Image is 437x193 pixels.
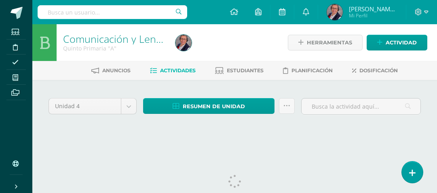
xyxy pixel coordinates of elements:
span: Unidad 4 [55,99,115,114]
a: Unidad 4 [49,99,136,114]
img: 0e4f1cb576da62a8f738c592ed7b153b.png [327,4,343,20]
span: Resumen de unidad [183,99,245,114]
input: Busca la actividad aquí... [302,99,420,114]
span: Mi Perfil [349,12,397,19]
a: Comunicación y Lenguaje [63,32,181,46]
span: Herramientas [307,35,352,50]
span: Actividad [386,35,417,50]
a: Estudiantes [215,64,264,77]
span: [PERSON_NAME] [PERSON_NAME] [349,5,397,13]
div: Quinto Primaria 'A' [63,44,166,52]
span: Dosificación [359,67,398,73]
input: Busca un usuario... [38,5,187,19]
span: Estudiantes [227,67,264,73]
a: Dosificación [352,64,398,77]
a: Resumen de unidad [143,98,274,114]
h1: Comunicación y Lenguaje [63,33,166,44]
img: 0e4f1cb576da62a8f738c592ed7b153b.png [175,35,192,51]
span: Anuncios [102,67,131,73]
a: Anuncios [91,64,131,77]
a: Herramientas [288,35,363,50]
a: Actividades [150,64,196,77]
a: Actividad [367,35,427,50]
a: Planificación [283,64,333,77]
span: Actividades [160,67,196,73]
span: Planificación [291,67,333,73]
